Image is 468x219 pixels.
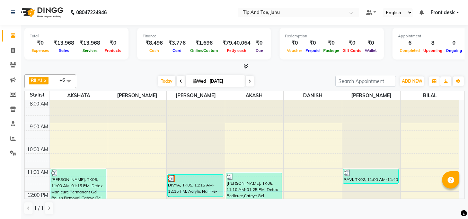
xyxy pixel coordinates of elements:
[321,48,341,53] span: Package
[342,91,400,100] span: [PERSON_NAME]
[444,48,464,53] span: Ongoing
[188,39,220,47] div: ₹1,696
[363,39,378,47] div: ₹0
[77,39,103,47] div: ₹13,968
[285,48,304,53] span: Voucher
[341,48,363,53] span: Gift Cards
[422,39,444,47] div: 8
[422,48,444,53] span: Upcoming
[76,3,107,22] b: 08047224946
[57,48,71,53] span: Sales
[158,76,175,86] span: Today
[188,48,220,53] span: Online/Custom
[444,39,464,47] div: 0
[398,48,422,53] span: Completed
[431,9,455,16] span: Front desk
[143,33,265,39] div: Finance
[103,48,123,53] span: Products
[335,76,396,86] input: Search Appointment
[402,79,422,84] span: ADD NEW
[284,91,342,100] span: DANISH
[191,79,207,84] span: Wed
[51,39,77,47] div: ₹13,968
[168,175,223,197] div: DIVYA, TK05, 11:15 AM-12:15 PM, Acrylic Nail Re-fills
[363,48,378,53] span: Wallet
[28,123,50,130] div: 9:00 AM
[108,91,166,100] span: [PERSON_NAME]
[254,48,265,53] span: Due
[171,48,183,53] span: Card
[50,91,108,100] span: AKSHATA
[304,39,321,47] div: ₹0
[30,39,51,47] div: ₹0
[30,48,51,53] span: Expenses
[167,91,225,100] span: [PERSON_NAME]
[81,48,99,53] span: Services
[30,33,123,39] div: Total
[321,39,341,47] div: ₹0
[18,3,65,22] img: logo
[143,39,166,47] div: ₹8,496
[43,77,46,83] a: x
[26,169,50,176] div: 11:00 AM
[60,77,70,83] span: +6
[400,76,424,86] button: ADD NEW
[26,146,50,153] div: 10:00 AM
[25,91,50,99] div: Stylist
[401,91,459,100] span: BILAL
[225,91,283,100] span: AKASH
[253,39,265,47] div: ₹0
[34,205,44,212] span: 1 / 1
[103,39,123,47] div: ₹0
[285,33,378,39] div: Redemption
[398,39,422,47] div: 6
[207,76,242,86] input: 2025-09-03
[31,77,43,83] span: BILAL
[304,48,321,53] span: Prepaid
[26,192,50,199] div: 12:00 PM
[148,48,161,53] span: Cash
[28,100,50,108] div: 8:00 AM
[341,39,363,47] div: ₹0
[285,39,304,47] div: ₹0
[220,39,253,47] div: ₹79,40,064
[343,169,399,183] div: RAVI, TK02, 11:00 AM-11:40 AM, Haircut
[225,48,248,53] span: Petty cash
[166,39,188,47] div: ₹3,776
